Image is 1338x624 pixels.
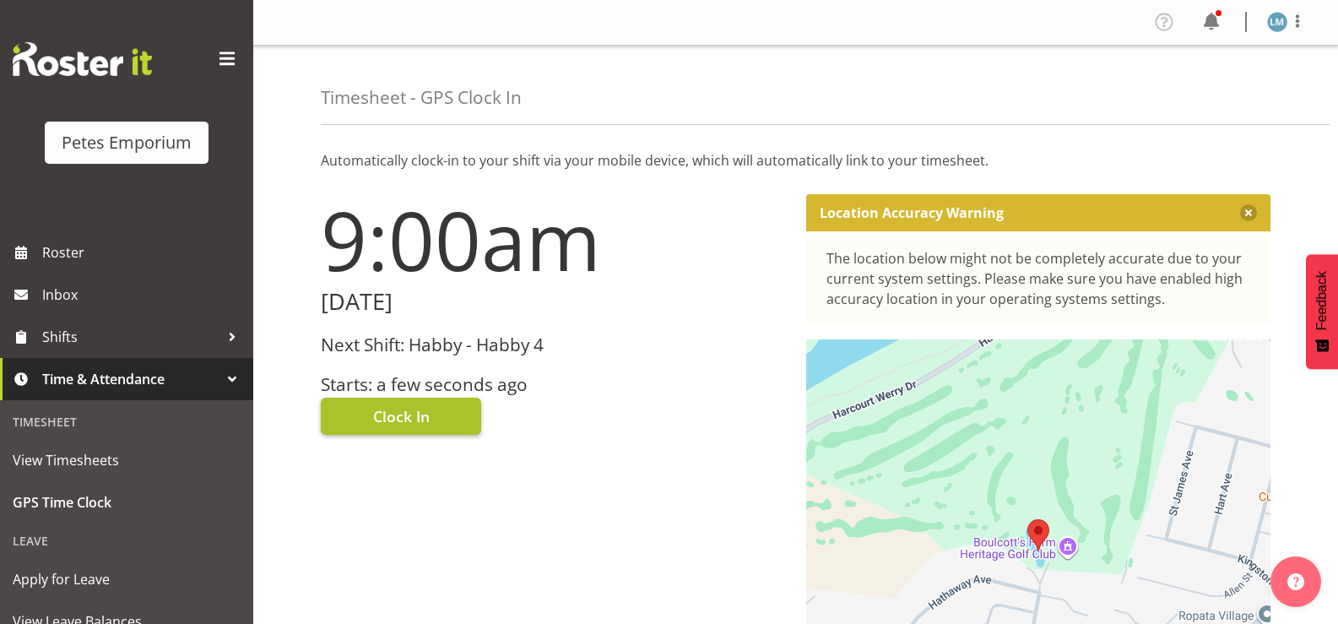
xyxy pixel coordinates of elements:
img: help-xxl-2.png [1287,573,1304,590]
div: The location below might not be completely accurate due to your current system settings. Please m... [826,248,1251,309]
p: Automatically clock-in to your shift via your mobile device, which will automatically link to you... [321,150,1270,171]
span: Apply for Leave [13,567,241,592]
img: Rosterit website logo [13,42,152,76]
a: Apply for Leave [4,558,249,600]
h3: Next Shift: Habby - Habby 4 [321,335,786,355]
span: Shifts [42,324,219,350]
p: Location Accuracy Warning [820,204,1004,221]
span: GPS Time Clock [13,490,241,515]
span: Roster [42,240,245,265]
span: View Timesheets [13,448,241,473]
span: Feedback [1314,271,1330,330]
span: Time & Attendance [42,366,219,392]
button: Close message [1240,204,1257,221]
h1: 9:00am [321,194,786,285]
button: Feedback - Show survey [1306,254,1338,369]
div: Timesheet [4,404,249,439]
div: Petes Emporium [62,130,192,155]
span: Inbox [42,282,245,307]
button: Clock In [321,398,481,435]
div: Leave [4,524,249,558]
h4: Timesheet - GPS Clock In [321,88,522,107]
span: Clock In [373,405,430,427]
a: View Timesheets [4,439,249,481]
h2: [DATE] [321,289,786,315]
img: lianne-morete5410.jpg [1267,12,1287,32]
a: GPS Time Clock [4,481,249,524]
h3: Starts: a few seconds ago [321,375,786,394]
